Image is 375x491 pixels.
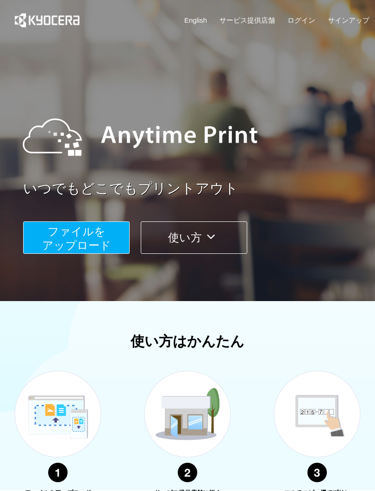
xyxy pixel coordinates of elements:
[184,15,207,25] a: English
[287,15,315,25] a: ログイン
[23,179,375,199] a: いつでもどこでもプリントアウト
[141,221,247,254] button: 使い方
[328,15,369,25] a: サインアップ
[42,225,111,252] span: ファイルを ​​アップロード
[219,15,275,25] a: サービス提供店舗
[23,221,130,254] button: ファイルを​​アップロード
